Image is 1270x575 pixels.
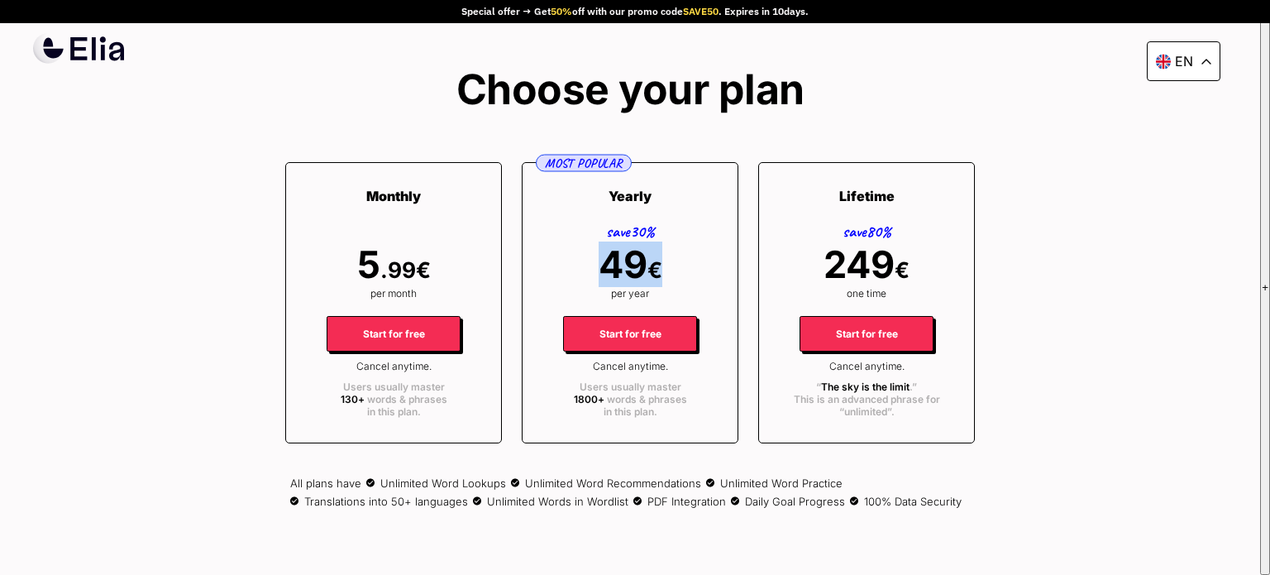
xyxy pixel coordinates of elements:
[574,393,604,405] span: 1800+
[609,188,652,204] span: Yearly
[304,495,468,508] span: Translations into 50+ languages
[593,360,668,372] span: Cancel anytime.
[843,221,891,242] span: save 80%
[599,242,662,287] span: €
[824,242,895,287] span: 249
[864,495,962,508] span: 100% Data Security
[829,360,905,372] span: Cancel anytime.
[563,316,697,352] span: Start for free
[356,360,432,372] span: Cancel anytime.
[366,188,421,204] span: Monthly
[647,495,726,508] span: PDF Integration
[683,5,719,17] span: SAVE50
[772,5,784,17] span: 10
[290,477,361,490] span: All plans have
[847,287,886,299] span: one time
[380,477,506,490] span: Unlimited Word Lookups
[357,242,380,287] span: 5
[606,221,655,242] span: save 30%
[599,242,647,287] span: 49
[551,5,572,17] span: 50%
[487,495,628,508] span: Unlimited Words in Wordlist
[824,242,910,287] span: €
[536,155,631,172] span: MOST POPULAR
[800,316,933,352] span: Start for free
[745,495,845,508] span: Daily Goal Progress
[370,287,417,299] span: per month
[327,316,461,352] span: Start for free
[821,381,910,393] span: The sky is the limit
[456,67,804,113] h1: Choose your plan
[1175,53,1193,69] p: en
[341,393,365,405] span: 130+
[525,477,701,490] span: Unlimited Word Recommendations
[461,4,809,19] div: Special offer → Get off with our promo code . Expires in days.
[794,381,940,418] span: “ .” This is an advanced phrase for “ unlimited ”.
[720,477,843,490] span: Unlimited Word Practice
[839,188,895,204] span: Lifetime
[574,381,687,418] span: Users usually master words & phrases in this plan.
[341,381,447,418] span: Users usually master words & phrases in this plan.
[611,287,649,299] span: per year
[357,242,431,287] span: .99 €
